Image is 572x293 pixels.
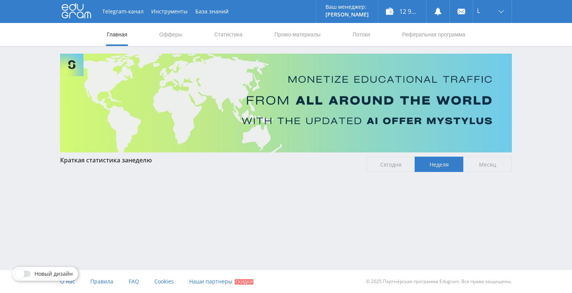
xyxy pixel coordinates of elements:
img: Banner [60,54,512,152]
div: © 2025 Партнёрская программа Edugram. Все права защищены. [290,270,512,293]
span: L [477,8,480,14]
div: Краткая статистика за [60,157,359,164]
span: Cookies [154,278,174,285]
span: неделю [128,156,152,164]
p: Ваш менеджер: [325,4,369,10]
span: Месяц [463,157,512,172]
span: Новый дизайн [34,271,73,277]
span: Правила [90,278,113,285]
a: Правила [90,270,113,293]
a: Потоки [352,23,371,46]
p: [PERSON_NAME] [325,11,369,18]
a: Cookies [154,270,174,293]
a: Статистика [213,23,243,46]
a: Офферы [159,23,183,46]
a: FAQ [129,270,139,293]
span: О нас [60,278,75,285]
span: Скидки [235,279,253,285]
span: FAQ [129,278,139,285]
a: Главная [106,23,128,46]
a: О нас [60,270,75,293]
span: Сегодня [366,157,415,172]
span: Неделя [415,157,463,172]
a: Реферальная программа [401,23,466,46]
a: Наши партнеры Скидки [189,270,253,293]
span: Наши партнеры [189,278,232,285]
a: Промо-материалы [274,23,321,46]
